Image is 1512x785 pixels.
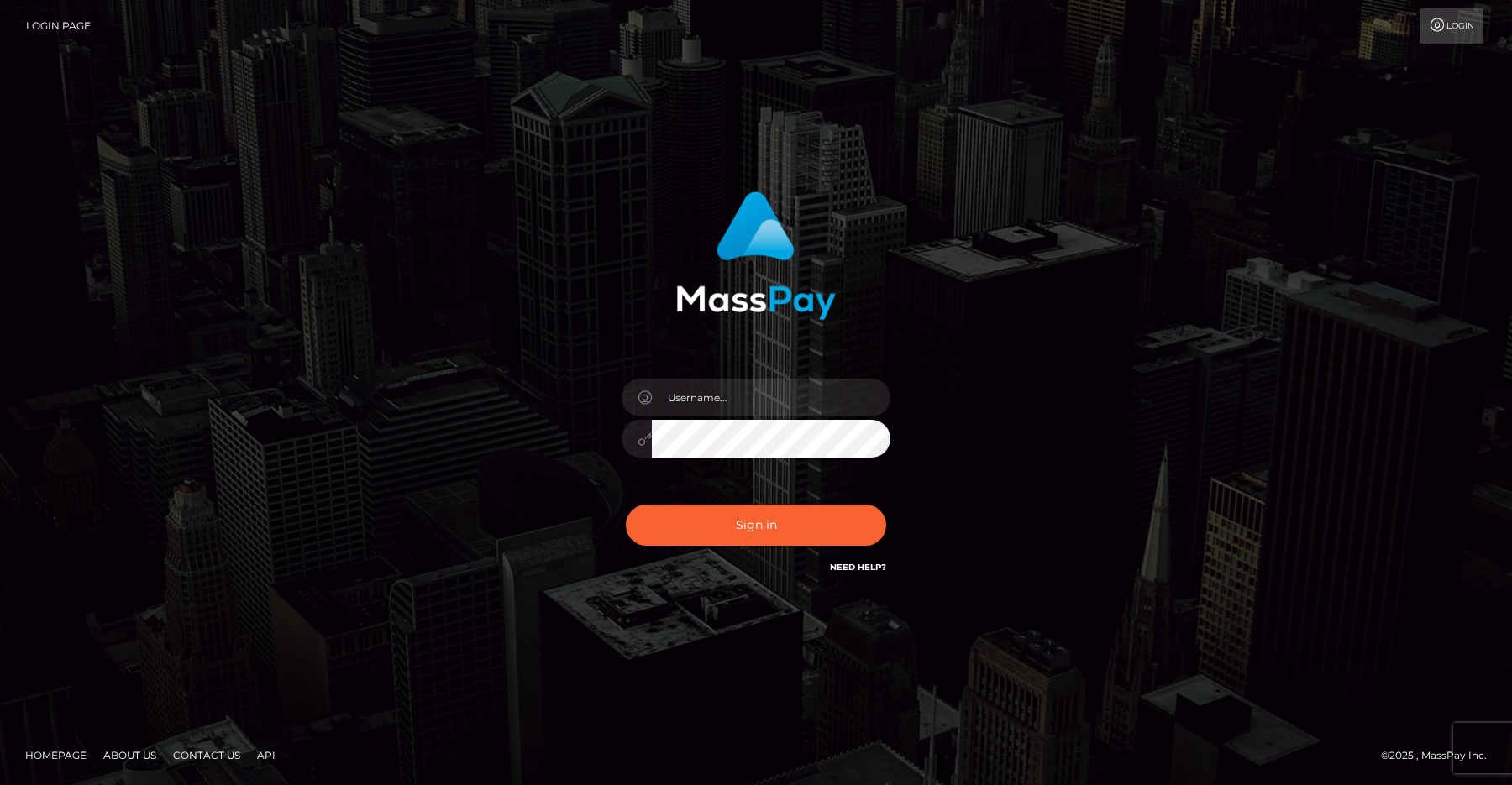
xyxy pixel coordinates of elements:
[18,742,93,768] a: Homepage
[250,742,282,768] a: API
[1381,746,1499,765] div: © 2025 , MassPay Inc.
[26,8,91,44] a: Login Page
[676,191,836,320] img: MassPay Login
[166,742,247,768] a: Contact Us
[1420,8,1483,44] a: Login
[626,505,886,546] button: Sign in
[830,562,886,573] a: Need Help?
[652,379,890,416] input: Username...
[97,742,163,768] a: About Us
